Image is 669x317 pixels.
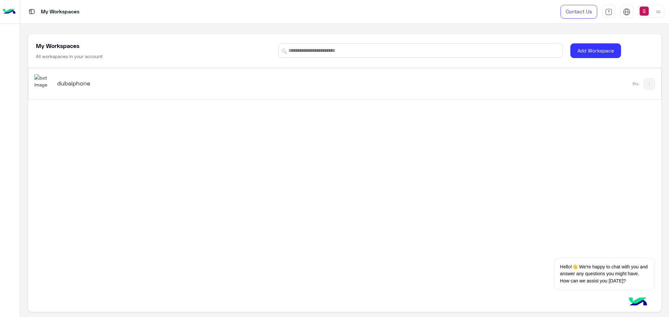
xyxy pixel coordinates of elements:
[57,79,281,87] h5: dubaiphone
[34,74,52,88] img: 1403182699927242
[605,8,612,16] img: tab
[41,8,79,16] p: My Workspaces
[654,8,662,16] img: profile
[602,5,615,19] a: tab
[627,291,649,314] img: hulul-logo.png
[36,42,79,50] h5: My Workspaces
[36,53,103,60] h6: All workspaces in your account
[633,81,639,86] div: Pro
[640,7,649,16] img: userImage
[570,43,621,58] button: Add Workspace
[3,5,16,19] img: Logo
[28,8,36,16] img: tab
[555,259,653,289] span: Hello!👋 We're happy to chat with you and answer any questions you might have. How can we assist y...
[561,5,597,19] a: Contact Us
[623,8,630,16] img: tab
